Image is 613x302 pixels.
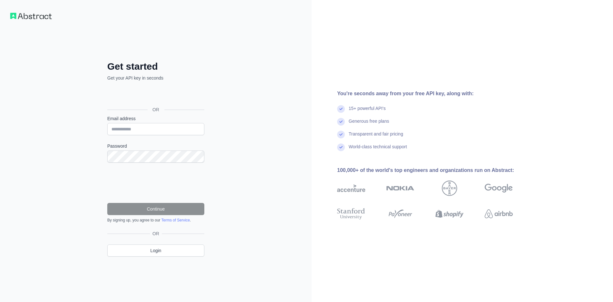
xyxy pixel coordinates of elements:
[107,143,204,149] label: Password
[386,181,414,196] img: nokia
[104,88,206,102] iframe: Кнопка "Войти с аккаунтом Google"
[107,61,204,72] h2: Get started
[337,118,345,126] img: check mark
[10,13,52,19] img: Workflow
[107,218,204,223] div: By signing up, you agree to our .
[150,230,162,237] span: OR
[349,131,403,143] div: Transparent and fair pricing
[349,143,407,156] div: World-class technical support
[107,244,204,257] a: Login
[107,115,204,122] label: Email address
[485,207,513,221] img: airbnb
[337,181,365,196] img: accenture
[161,218,190,222] a: Terms of Service
[442,181,457,196] img: bayer
[337,143,345,151] img: check mark
[107,203,204,215] button: Continue
[386,207,414,221] img: payoneer
[349,118,389,131] div: Generous free plans
[337,105,345,113] img: check mark
[337,207,365,221] img: stanford university
[107,75,204,81] p: Get your API key in seconds
[107,170,204,195] iframe: reCAPTCHA
[148,106,164,113] span: OR
[337,131,345,138] img: check mark
[485,181,513,196] img: google
[337,166,533,174] div: 100,000+ of the world's top engineers and organizations run on Abstract:
[337,90,533,97] div: You're seconds away from your free API key, along with:
[349,105,386,118] div: 15+ powerful API's
[435,207,464,221] img: shopify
